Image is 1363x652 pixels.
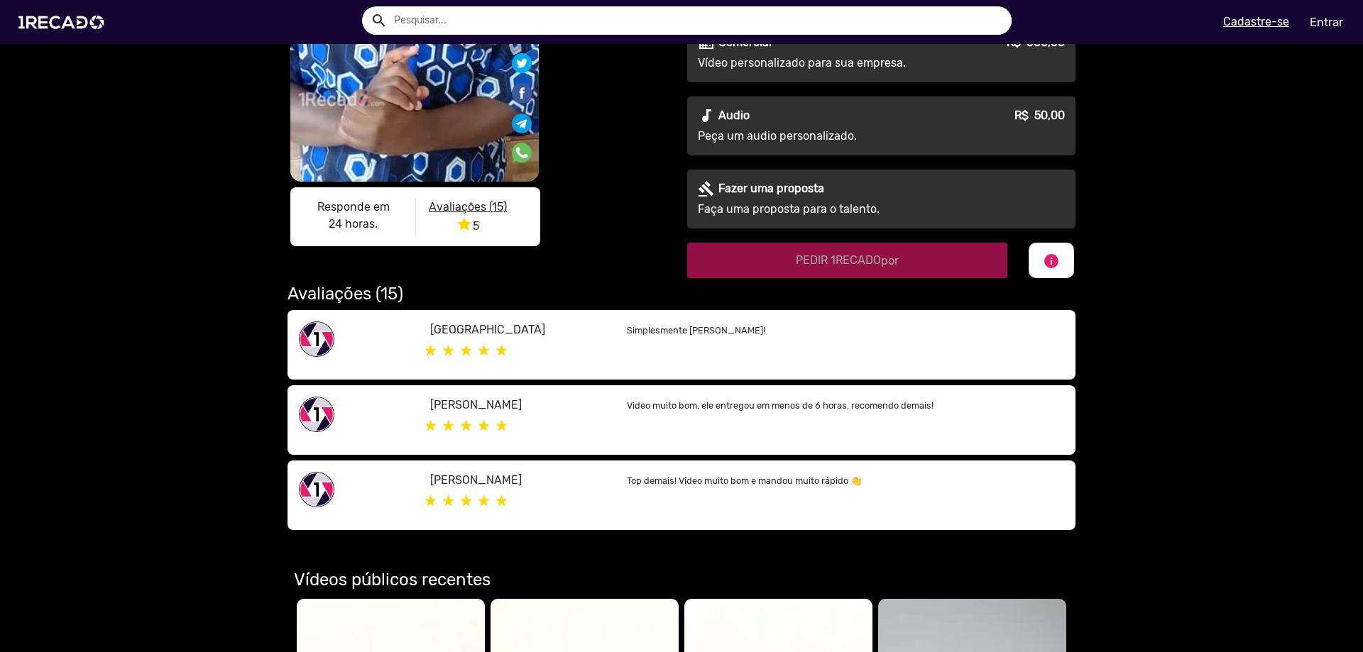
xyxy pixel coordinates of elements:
[429,200,507,214] u: Avaliações (15)
[1301,10,1352,35] a: Entrar
[288,284,1075,304] h2: Avaliações (15)
[329,217,378,231] b: 24 horas.
[512,53,532,73] img: Compartilhe no twitter
[510,82,533,104] img: Compartilhe no facebook
[430,321,606,338] p: [GEOGRAPHIC_DATA]
[456,216,473,233] i: star
[698,107,715,124] mat-icon: audiotrack
[299,472,334,507] img: share-1recado.png
[627,400,934,411] small: Video muito bom, ele entregou em menos de 6 horas, recomendo demais!
[294,570,1069,590] h3: Vídeos públicos recentes
[512,140,532,154] i: Share on WhatsApp
[698,201,955,218] p: Faça uma proposta para o talento.
[627,475,862,486] small: Top demais! Vídeo muito bom e mandou muito rápido 👏
[430,397,606,414] p: [PERSON_NAME]
[371,12,388,29] mat-icon: Example home icon
[510,81,533,94] i: Share on Facebook
[366,7,390,32] button: Example home icon
[512,55,532,69] i: Share on Twitter
[698,55,955,72] p: Vídeo personalizado para sua empresa.
[698,180,715,197] mat-icon: gavel
[299,397,334,432] img: share-1recado.png
[1043,253,1060,270] mat-icon: info
[512,114,532,133] img: Compartilhe no telegram
[456,219,479,233] span: 5
[687,243,1007,278] button: PEDIR 1RECADOpor
[299,321,334,357] img: share-1recado.png
[1223,15,1289,28] u: Cadastre-se
[430,472,606,489] p: [PERSON_NAME]
[512,143,532,162] img: Compartilhe no whatsapp
[698,128,955,145] p: Peça um audio personalizado.
[627,325,765,336] small: Simplesmente [PERSON_NAME]!
[383,6,1012,35] input: Pesquisar...
[1014,107,1065,124] p: R$ 50,00
[718,180,824,197] p: Fazer uma proposta
[512,111,532,125] i: Share on Telegram
[796,253,899,267] span: PEDIR 1RECADO
[881,254,899,267] span: por
[302,199,405,216] p: Responde em
[718,107,750,124] p: Audio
